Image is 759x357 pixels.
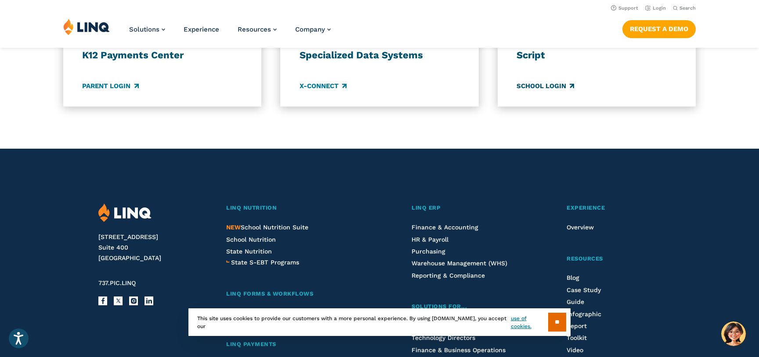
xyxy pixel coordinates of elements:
[82,49,242,61] h3: K12 Payments Center
[82,81,138,91] a: Parent Login
[226,224,308,231] a: NEWSchool Nutrition Suite
[645,5,666,11] a: Login
[679,5,696,11] span: Search
[129,18,331,47] nav: Primary Navigation
[226,204,277,211] span: LINQ Nutrition
[412,224,478,231] a: Finance & Accounting
[184,25,219,33] a: Experience
[673,5,696,11] button: Open Search Bar
[567,274,579,281] a: Blog
[295,25,331,33] a: Company
[412,236,448,243] a: HR & Payroll
[412,203,525,213] a: LINQ ERP
[412,248,445,255] a: Purchasing
[114,296,123,305] a: X
[567,203,660,213] a: Experience
[98,296,107,305] a: Facebook
[567,298,584,305] a: Guide
[300,49,460,61] h3: Specialized Data Systems
[129,25,165,33] a: Solutions
[188,308,571,336] div: This site uses cookies to provide our customers with a more personal experience. By using [DOMAIN...
[412,204,441,211] span: LINQ ERP
[226,224,241,231] span: NEW
[129,25,159,33] span: Solutions
[567,346,583,353] a: Video
[98,203,152,222] img: LINQ | K‑12 Software
[145,296,153,305] a: LinkedIn
[98,232,207,263] address: [STREET_ADDRESS] Suite 400 [GEOGRAPHIC_DATA]
[63,18,110,35] img: LINQ | K‑12 Software
[238,25,271,33] span: Resources
[226,289,370,299] a: LINQ Forms & Workflows
[231,257,299,267] a: State S-EBT Programs
[567,254,660,264] a: Resources
[517,81,574,91] a: School Login
[98,279,136,286] span: 737.PIC.LINQ
[412,260,507,267] a: Warehouse Management (WHS)
[622,20,696,38] a: Request a Demo
[567,224,594,231] a: Overview
[295,25,325,33] span: Company
[511,314,548,330] a: use of cookies.
[567,204,605,211] span: Experience
[226,203,370,213] a: LINQ Nutrition
[226,224,308,231] span: School Nutrition Suite
[567,311,601,318] a: Infographic
[611,5,638,11] a: Support
[129,296,138,305] a: Instagram
[226,236,276,243] a: School Nutrition
[412,272,485,279] a: Reporting & Compliance
[721,321,746,346] button: Hello, have a question? Let’s chat.
[226,248,272,255] a: State Nutrition
[300,81,347,91] a: X-Connect
[226,290,313,297] span: LINQ Forms & Workflows
[231,259,299,266] span: State S-EBT Programs
[567,255,603,262] span: Resources
[567,286,601,293] a: Case Study
[238,25,277,33] a: Resources
[517,49,677,61] h3: Script
[622,18,696,38] nav: Button Navigation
